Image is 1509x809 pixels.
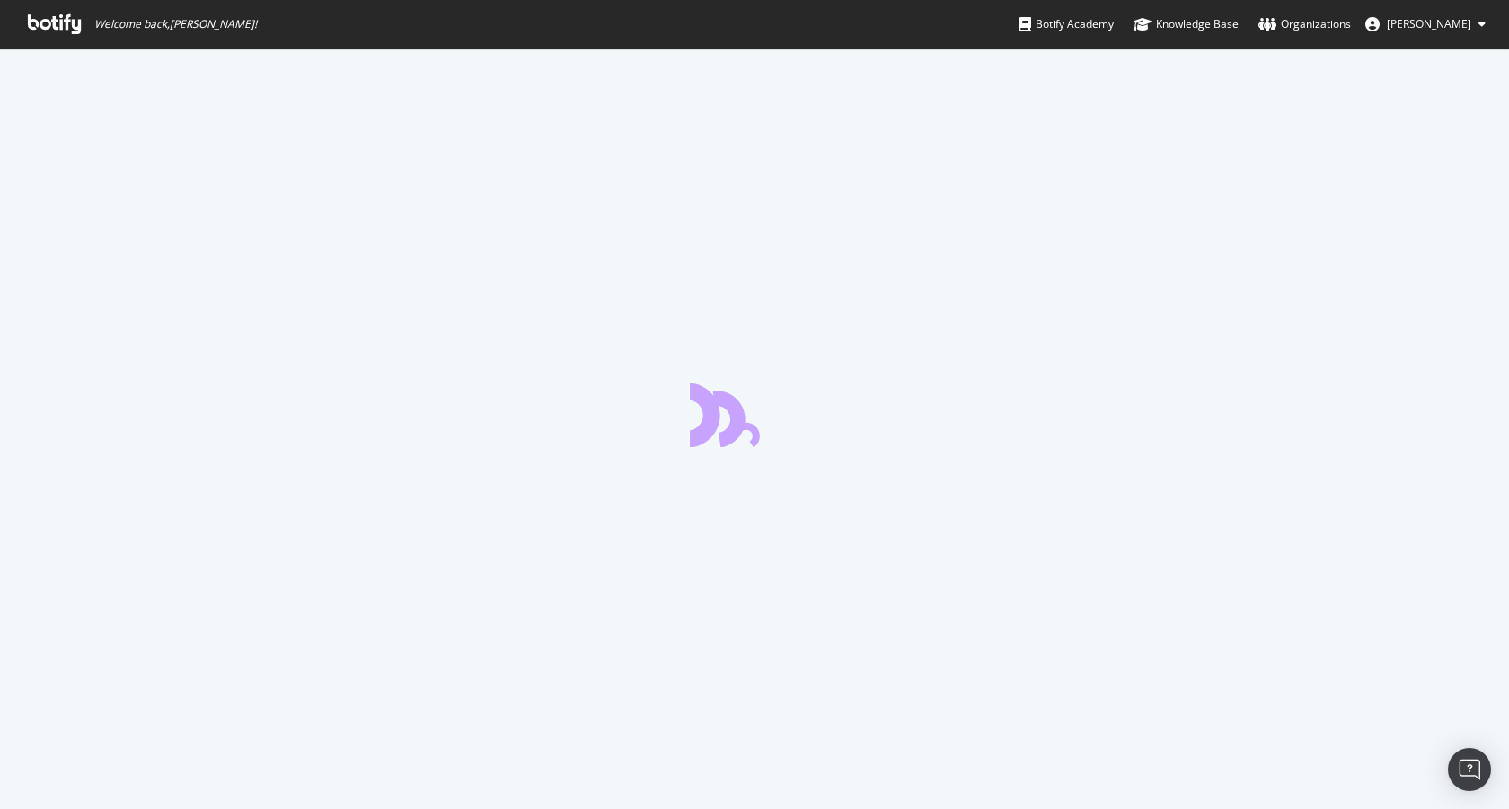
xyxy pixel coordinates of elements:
div: Open Intercom Messenger [1448,748,1491,791]
div: Knowledge Base [1134,15,1239,33]
div: Botify Academy [1019,15,1114,33]
div: animation [690,383,819,447]
span: Welcome back, [PERSON_NAME] ! [94,17,257,31]
span: emmanuel benmussa [1387,16,1471,31]
div: Organizations [1258,15,1351,33]
button: [PERSON_NAME] [1351,10,1500,39]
